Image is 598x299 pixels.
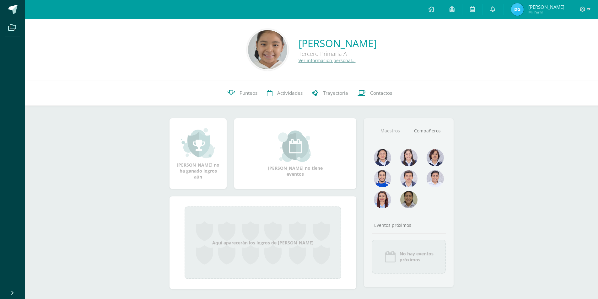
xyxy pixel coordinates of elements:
img: 2a5cdf66db22c100903c542ad32cb59d.png [427,149,444,166]
img: 7ac4dcbca4996c804fd7b9be957bdb41.png [374,170,391,187]
div: Tercero Primaria A [299,50,377,57]
span: Contactos [370,90,392,96]
a: Compañeros [409,123,446,139]
span: No hay eventos próximos [400,251,434,263]
span: Punteos [240,90,257,96]
span: Actividades [277,90,303,96]
img: bb268f7bd79768fed2ad36d62b470132.png [248,30,287,69]
a: Maestros [372,123,409,139]
div: Eventos próximos [372,222,446,228]
a: Contactos [353,81,397,106]
img: 218426b8cf91e873dc3f154e42918dce.png [400,149,418,166]
span: Mi Perfil [528,9,564,15]
span: [PERSON_NAME] [528,4,564,10]
a: Actividades [262,81,307,106]
a: Ver información personal... [299,57,356,63]
div: [PERSON_NAME] no ha ganado logros aún [176,127,220,180]
img: 13172efc1a6e7b10f9030bb458c0a11b.png [511,3,524,16]
a: Punteos [223,81,262,106]
img: 51cd120af2e7b2e3e298fdb293d6118d.png [427,170,444,187]
img: 7f9cf73f0e100e4ed8f84b81e1d6d3ae.png [374,191,391,208]
a: Trayectoria [307,81,353,106]
img: 79615471927fb44a55a85da602df09cc.png [400,170,418,187]
span: Trayectoria [323,90,348,96]
img: event_small.png [278,131,312,162]
div: Aquí aparecerán los logros de [PERSON_NAME] [185,206,341,279]
img: event_icon.png [384,250,396,263]
img: 36aa6ab12e3b33c91867a477208bc5c1.png [400,191,418,208]
img: achievement_small.png [181,127,215,159]
div: [PERSON_NAME] no tiene eventos [264,131,327,177]
img: 38f1825733c6dbe04eae57747697107f.png [374,149,391,166]
a: [PERSON_NAME] [299,36,377,50]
